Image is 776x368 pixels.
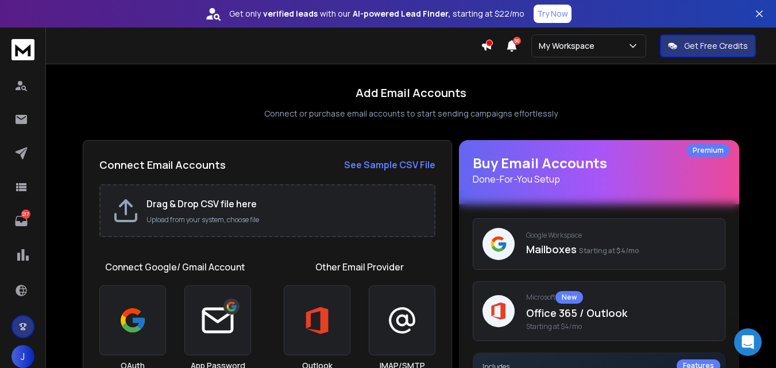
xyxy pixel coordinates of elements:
img: logo [11,39,34,60]
strong: AI-powered Lead Finder, [353,8,450,20]
a: 217 [10,210,33,233]
strong: See Sample CSV File [344,158,435,171]
span: 50 [513,37,521,45]
p: Mailboxes [526,241,716,257]
p: Connect or purchase email accounts to start sending campaigns effortlessly [264,108,558,119]
p: My Workspace [539,40,599,52]
div: New [555,291,583,304]
h2: Connect Email Accounts [99,157,226,173]
button: Get Free Credits [660,34,756,57]
button: J [11,345,34,368]
h1: Add Email Accounts [356,85,466,101]
p: Upload from your system, choose file [146,215,423,224]
button: Try Now [534,5,572,23]
p: Get only with our starting at $22/mo [229,8,524,20]
p: Microsoft [526,291,716,304]
h1: Other Email Provider [315,260,404,274]
p: Done-For-You Setup [473,172,725,186]
div: Premium [686,144,730,157]
div: Open Intercom Messenger [734,328,762,356]
p: Google Workspace [526,231,716,240]
h2: Drag & Drop CSV file here [146,197,423,211]
span: Starting at $4/mo [579,246,639,255]
p: Office 365 / Outlook [526,305,716,321]
p: 217 [21,210,30,219]
h1: Connect Google/ Gmail Account [105,260,245,274]
p: Get Free Credits [684,40,748,52]
span: Starting at $4/mo [526,322,716,331]
p: Try Now [537,8,568,20]
strong: verified leads [263,8,318,20]
a: See Sample CSV File [344,158,435,172]
h1: Buy Email Accounts [473,154,725,186]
